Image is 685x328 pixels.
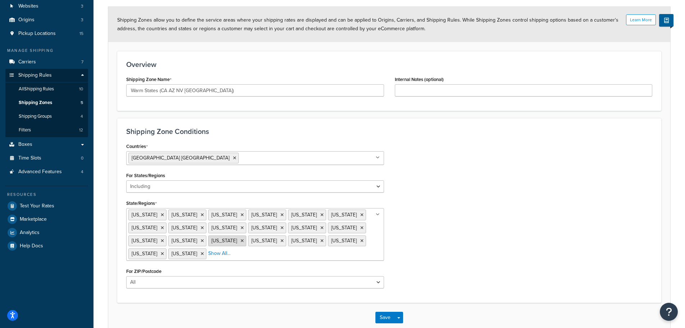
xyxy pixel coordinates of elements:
[172,237,197,244] span: [US_STATE]
[81,113,83,120] span: 4
[375,312,395,323] button: Save
[172,250,197,257] span: [US_STATE]
[126,269,161,274] label: For ZIP/Postcode
[659,14,673,27] button: Show Help Docs
[5,199,88,212] a: Test Your Rates
[126,60,652,68] h3: Overview
[5,239,88,252] a: Help Docs
[5,27,88,40] li: Pickup Locations
[5,96,88,109] a: Shipping Zones5
[132,211,157,219] span: [US_STATE]
[126,144,148,149] label: Countries
[5,152,88,165] a: Time Slots0
[5,69,88,82] a: Shipping Rules
[395,77,444,82] label: Internal Notes (optional)
[331,211,357,219] span: [US_STATE]
[18,31,56,37] span: Pickup Locations
[5,165,88,179] a: Advanced Features4
[18,3,38,9] span: Websites
[19,127,31,133] span: Filters
[79,31,83,37] span: 15
[126,127,652,135] h3: Shipping Zone Conditions
[331,237,357,244] span: [US_STATE]
[331,224,357,232] span: [US_STATE]
[5,152,88,165] li: Time Slots
[291,237,317,244] span: [US_STATE]
[5,192,88,198] div: Resources
[132,250,157,257] span: [US_STATE]
[81,169,83,175] span: 4
[18,141,32,148] span: Boxes
[5,110,88,123] li: Shipping Groups
[5,165,88,179] li: Advanced Features
[126,77,172,82] label: Shipping Zone Name
[172,224,197,232] span: [US_STATE]
[5,226,88,239] a: Analytics
[117,16,618,32] span: Shipping Zones allow you to define the service areas where your shipping rates are displayed and ...
[211,237,237,244] span: [US_STATE]
[20,216,47,223] span: Marketplace
[132,237,157,244] span: [US_STATE]
[626,14,656,25] button: Learn More
[19,86,54,92] span: All Shipping Rules
[79,127,83,133] span: 12
[18,17,35,23] span: Origins
[5,123,88,137] a: Filters12
[126,201,157,206] label: State/Regions
[5,110,88,123] a: Shipping Groups4
[291,224,317,232] span: [US_STATE]
[79,86,83,92] span: 10
[81,155,83,161] span: 0
[5,138,88,151] a: Boxes
[5,48,88,54] div: Manage Shipping
[18,72,52,78] span: Shipping Rules
[251,211,277,219] span: [US_STATE]
[19,113,52,120] span: Shipping Groups
[18,59,36,65] span: Carriers
[5,82,88,96] a: AllShipping Rules10
[5,213,88,226] a: Marketplace
[20,230,40,236] span: Analytics
[132,224,157,232] span: [US_STATE]
[20,243,43,249] span: Help Docs
[172,211,197,219] span: [US_STATE]
[211,224,237,232] span: [US_STATE]
[81,59,83,65] span: 7
[5,27,88,40] a: Pickup Locations15
[251,237,277,244] span: [US_STATE]
[5,96,88,109] li: Shipping Zones
[251,224,277,232] span: [US_STATE]
[211,211,237,219] span: [US_STATE]
[5,13,88,27] li: Origins
[19,100,52,106] span: Shipping Zones
[132,154,229,162] span: [GEOGRAPHIC_DATA] [GEOGRAPHIC_DATA]
[126,173,165,178] label: For States/Regions
[208,250,230,257] a: Show All...
[18,169,62,175] span: Advanced Features
[81,3,83,9] span: 3
[20,203,54,209] span: Test Your Rates
[5,55,88,69] a: Carriers7
[81,100,83,106] span: 5
[5,55,88,69] li: Carriers
[291,211,317,219] span: [US_STATE]
[5,13,88,27] a: Origins3
[81,17,83,23] span: 3
[5,123,88,137] li: Filters
[18,155,41,161] span: Time Slots
[660,303,678,321] button: Open Resource Center
[5,69,88,137] li: Shipping Rules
